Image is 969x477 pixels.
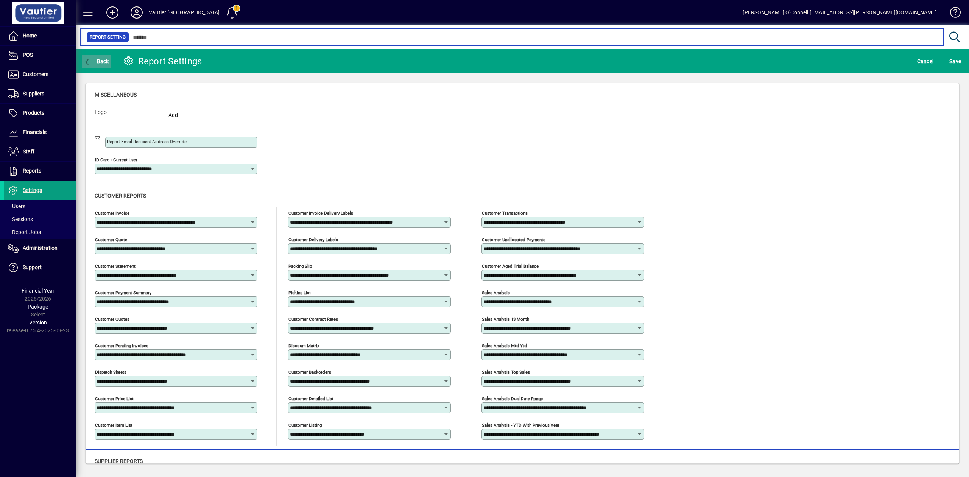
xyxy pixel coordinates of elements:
span: Version [29,320,47,326]
mat-label: Customer Listing [288,422,322,428]
span: Settings [23,187,42,193]
mat-label: Sales analysis top sales [482,369,530,375]
div: Add [153,111,189,119]
mat-label: Customer quotes [95,316,129,322]
a: Home [4,26,76,45]
a: Users [4,200,76,213]
span: Report Jobs [8,229,41,235]
mat-label: Customer Contract Rates [288,316,338,322]
span: Administration [23,245,58,251]
mat-label: Sales analysis mtd ytd [482,343,527,348]
span: Report Setting [90,33,126,41]
span: Sessions [8,216,33,222]
span: Support [23,264,42,270]
a: Sessions [4,213,76,226]
div: Report Settings [123,55,202,67]
mat-label: Customer Detailed List [288,396,333,401]
button: Back [82,55,111,68]
mat-label: Report Email Recipient Address Override [107,139,187,144]
mat-label: Customer invoice [95,210,129,216]
div: Vautier [GEOGRAPHIC_DATA] [149,6,220,19]
a: Financials [4,123,76,142]
mat-label: Customer pending invoices [95,343,148,348]
span: POS [23,52,33,58]
span: Home [23,33,37,39]
span: Package [28,304,48,310]
mat-label: Packing Slip [288,263,312,269]
a: Customers [4,65,76,84]
button: Profile [125,6,149,19]
mat-label: Sales analysis 13 month [482,316,529,322]
mat-label: Sales analysis [482,290,510,295]
span: Back [84,58,109,64]
app-page-header-button: Back [76,55,117,68]
a: Administration [4,239,76,258]
mat-label: Customer Payment Summary [95,290,151,295]
mat-label: ID Card - Current User [95,157,137,162]
span: Suppliers [23,90,44,97]
mat-label: Discount Matrix [288,343,319,348]
button: Add [100,6,125,19]
mat-label: Dispatch sheets [95,369,126,375]
mat-label: Customer statement [95,263,136,269]
a: Staff [4,142,76,161]
mat-label: Customer invoice delivery labels [288,210,353,216]
span: Financials [23,129,47,135]
span: S [949,58,952,64]
span: Miscellaneous [95,92,137,98]
mat-label: Customer transactions [482,210,528,216]
button: Save [947,55,963,68]
mat-label: Customer Price List [95,396,134,401]
span: Customer reports [95,193,146,199]
a: Suppliers [4,84,76,103]
span: Products [23,110,44,116]
mat-label: Customer Item List [95,422,132,428]
span: Financial Year [22,288,55,294]
a: POS [4,46,76,65]
mat-label: Customer Backorders [288,369,331,375]
mat-label: Picking List [288,290,311,295]
mat-label: Customer delivery labels [288,237,338,242]
a: Knowledge Base [944,2,960,26]
span: Reports [23,168,41,174]
mat-label: Sales analysis - YTD with previous year [482,422,559,428]
span: Customers [23,71,48,77]
span: ave [949,55,961,67]
mat-label: Customer quote [95,237,127,242]
a: Support [4,258,76,277]
mat-label: Customer unallocated payments [482,237,545,242]
mat-label: Sales analysis dual date range [482,396,543,401]
a: Reports [4,162,76,181]
div: [PERSON_NAME] O''Connell [EMAIL_ADDRESS][PERSON_NAME][DOMAIN_NAME] [743,6,937,19]
a: Products [4,104,76,123]
a: Report Jobs [4,226,76,238]
span: Supplier reports [95,458,143,464]
button: Cancel [915,55,936,68]
span: Cancel [917,55,934,67]
mat-label: Customer aged trial balance [482,263,539,269]
span: Users [8,203,25,209]
button: Add [153,108,189,122]
span: Staff [23,148,34,154]
label: Logo [89,108,147,119]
